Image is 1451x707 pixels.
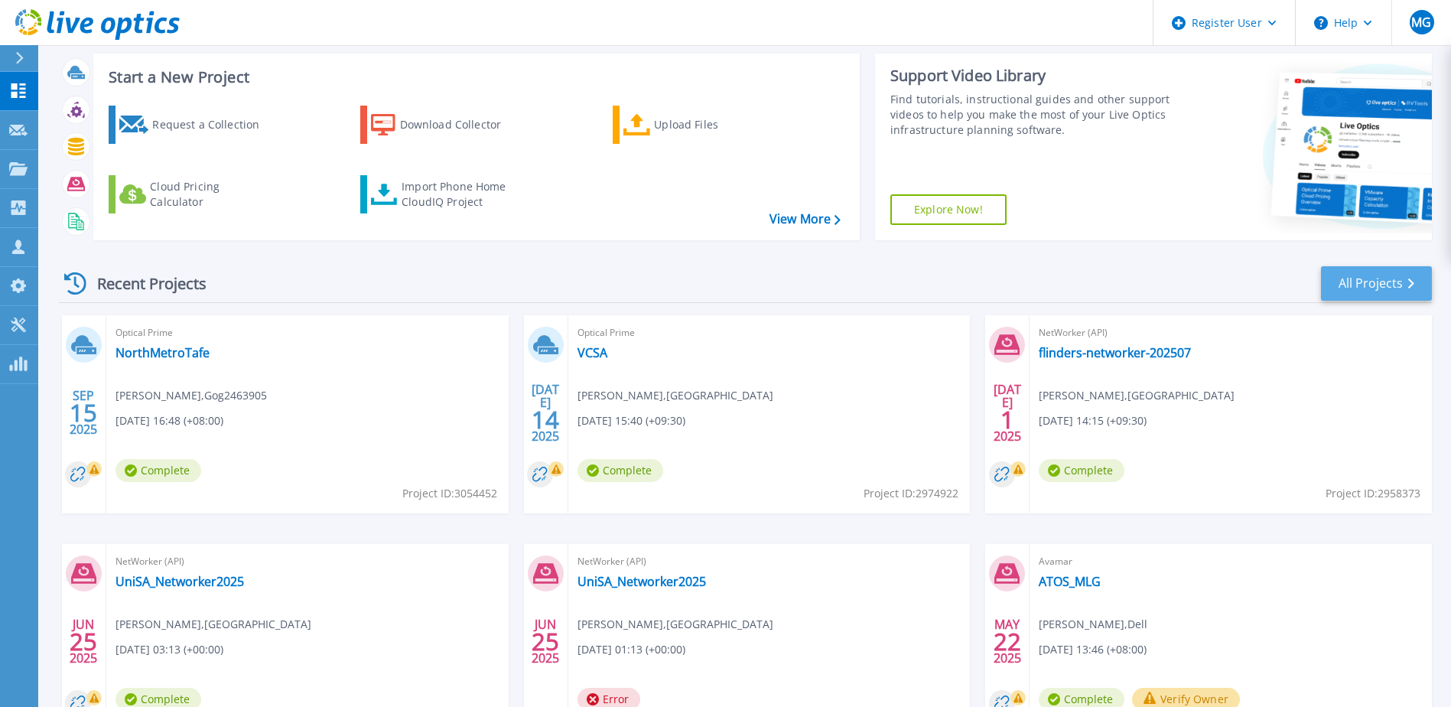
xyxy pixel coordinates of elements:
span: Complete [115,459,201,482]
h3: Start a New Project [109,69,840,86]
span: Optical Prime [577,324,961,341]
div: [DATE] 2025 [993,385,1022,441]
a: Request a Collection [109,106,279,144]
a: UniSA_Networker2025 [577,574,706,589]
span: [DATE] 01:13 (+00:00) [577,641,685,658]
span: 22 [994,635,1021,648]
span: Optical Prime [115,324,499,341]
div: Find tutorials, instructional guides and other support videos to help you make the most of your L... [890,92,1174,138]
div: Support Video Library [890,66,1174,86]
span: Project ID: 3054452 [402,485,497,502]
a: ATOS_MLG [1039,574,1101,589]
div: Request a Collection [152,109,275,140]
div: SEP 2025 [69,385,98,441]
div: Download Collector [400,109,522,140]
a: Explore Now! [890,194,1007,225]
a: Download Collector [360,106,531,144]
a: flinders-networker-202507 [1039,345,1191,360]
span: NetWorker (API) [1039,324,1423,341]
div: Recent Projects [59,265,227,302]
span: [PERSON_NAME] , [GEOGRAPHIC_DATA] [577,616,773,633]
a: UniSA_Networker2025 [115,574,244,589]
span: Project ID: 2958373 [1326,485,1420,502]
span: Avamar [1039,553,1423,570]
span: 15 [70,406,97,419]
div: Upload Files [654,109,776,140]
div: MAY 2025 [993,614,1022,670]
div: JUN 2025 [69,614,98,670]
span: NetWorker (API) [577,553,961,570]
span: 1 [1000,413,1014,426]
span: [DATE] 16:48 (+08:00) [115,412,223,429]
span: NetWorker (API) [115,553,499,570]
a: NorthMetroTafe [115,345,210,360]
span: MG [1411,16,1431,28]
a: Upload Files [613,106,783,144]
span: 14 [532,413,559,426]
span: Complete [1039,459,1124,482]
span: [PERSON_NAME] , Dell [1039,616,1147,633]
span: [PERSON_NAME] , [GEOGRAPHIC_DATA] [115,616,311,633]
span: [DATE] 14:15 (+09:30) [1039,412,1147,429]
div: Import Phone Home CloudIQ Project [402,179,521,210]
span: [PERSON_NAME] , Gog2463905 [115,387,267,404]
span: [PERSON_NAME] , [GEOGRAPHIC_DATA] [577,387,773,404]
a: Cloud Pricing Calculator [109,175,279,213]
a: View More [769,212,841,226]
span: [DATE] 15:40 (+09:30) [577,412,685,429]
span: [PERSON_NAME] , [GEOGRAPHIC_DATA] [1039,387,1235,404]
div: Cloud Pricing Calculator [150,179,272,210]
span: 25 [70,635,97,648]
a: All Projects [1321,266,1432,301]
span: [DATE] 13:46 (+08:00) [1039,641,1147,658]
span: 25 [532,635,559,648]
span: Complete [577,459,663,482]
div: [DATE] 2025 [531,385,560,441]
span: [DATE] 03:13 (+00:00) [115,641,223,658]
a: VCSA [577,345,607,360]
div: JUN 2025 [531,614,560,670]
span: Project ID: 2974922 [864,485,958,502]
